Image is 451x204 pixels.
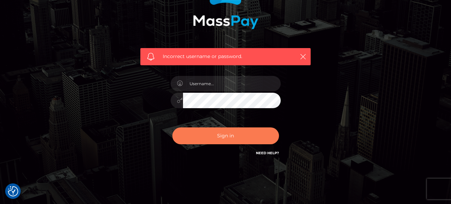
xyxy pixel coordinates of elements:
[8,186,18,196] img: Revisit consent button
[163,53,288,60] span: Incorrect username or password.
[8,186,18,196] button: Consent Preferences
[183,76,281,91] input: Username...
[172,127,279,144] button: Sign in
[256,151,279,155] a: Need Help?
